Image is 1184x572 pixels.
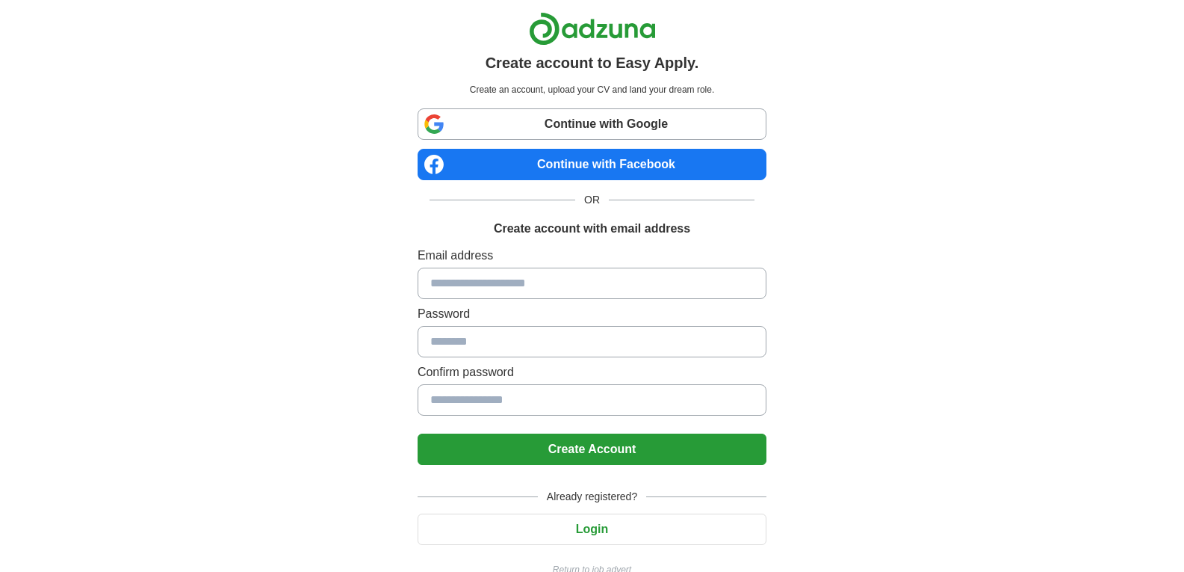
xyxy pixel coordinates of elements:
[418,363,766,381] label: Confirm password
[494,220,690,238] h1: Create account with email address
[418,108,766,140] a: Continue with Google
[421,83,763,96] p: Create an account, upload your CV and land your dream role.
[418,305,766,323] label: Password
[418,434,766,465] button: Create Account
[418,523,766,535] a: Login
[418,149,766,180] a: Continue with Facebook
[418,247,766,265] label: Email address
[575,192,609,208] span: OR
[486,52,699,74] h1: Create account to Easy Apply.
[418,514,766,545] button: Login
[538,489,646,505] span: Already registered?
[529,12,656,46] img: Adzuna logo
